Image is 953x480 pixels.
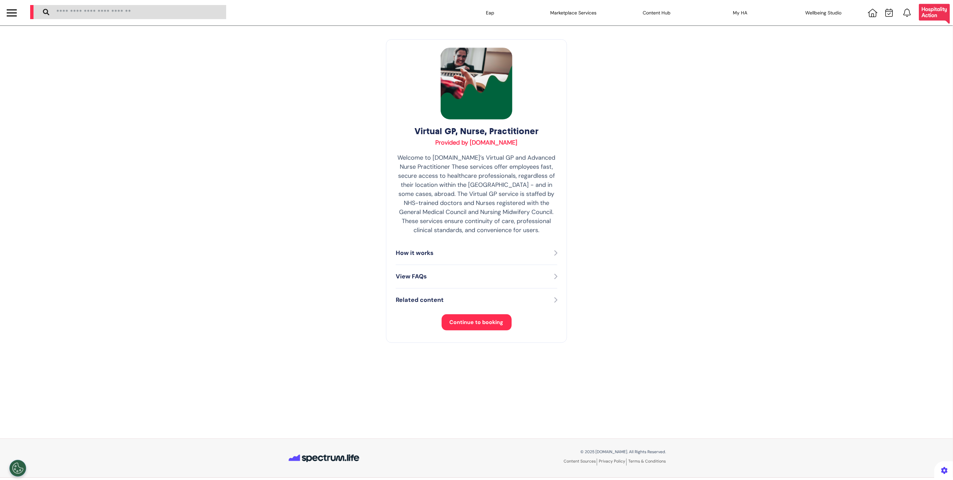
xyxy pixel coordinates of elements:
a: Privacy Policy [599,459,627,466]
p: Welcome to [DOMAIN_NAME]’s Virtual GP and Advanced Nurse Practitioner These services offer employ... [396,153,557,235]
button: Related content [396,295,557,305]
img: Virtual GP, Nurse, Practitioner [441,48,512,119]
p: View FAQs [396,272,427,281]
button: Continue to booking [442,314,512,330]
button: View FAQs [396,272,557,281]
div: Content Hub [623,3,690,22]
p: How it works [396,249,434,258]
button: How it works [396,248,557,258]
p: Related content [396,296,444,305]
span: Continue to booking [450,319,504,326]
h3: Provided by [DOMAIN_NAME] [396,139,557,147]
div: Eap [457,3,524,22]
h2: Virtual GP, Nurse, Practitioner [396,126,557,137]
img: Spectrum.Life logo [287,450,361,466]
div: Marketplace Services [540,3,607,22]
a: Terms & Conditions [628,459,666,464]
div: My HA [707,3,774,22]
a: Content Sources [564,459,597,466]
button: Open Preferences [9,460,26,477]
p: © 2025 [DOMAIN_NAME]. All Rights Reserved. [482,449,666,455]
div: Wellbeing Studio [790,3,857,22]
